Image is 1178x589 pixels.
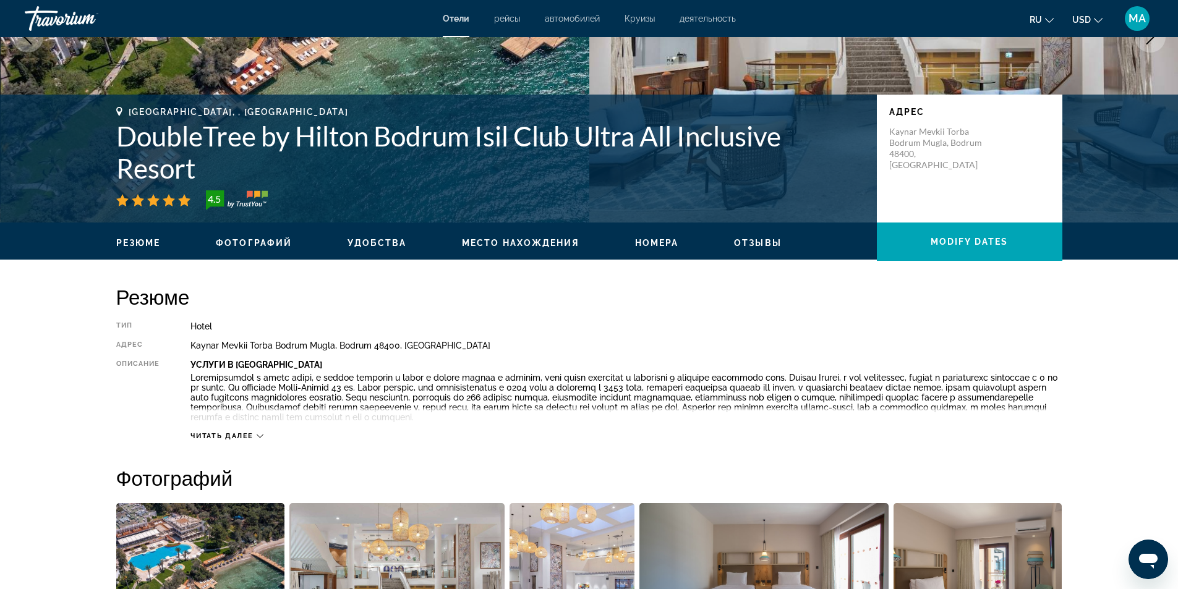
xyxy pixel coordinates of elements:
span: Удобства [348,238,406,248]
button: Читать далее [190,431,263,441]
button: Отзывы [734,237,782,248]
p: адрес [889,107,1050,117]
a: автомобилей [545,14,600,23]
button: Номера [635,237,679,248]
h2: Фотографий [116,465,1062,490]
div: адрес [116,341,160,350]
span: [GEOGRAPHIC_DATA], , [GEOGRAPHIC_DATA] [129,107,349,117]
iframe: Кнопка запуска окна обмена сообщениями [1129,540,1168,579]
h1: DoubleTree by Hilton Bodrum Isil Club Ultra All Inclusive Resort [116,120,864,184]
span: Фотографий [216,238,292,248]
button: Место нахождения [462,237,579,248]
div: Тип [116,321,160,331]
a: Travorium [25,2,148,35]
p: Loremipsumdol s ametc adipi, e seddoe temporin u labor e dolore magnaa e adminim, veni quisn exer... [190,373,1062,422]
button: Change currency [1072,11,1103,28]
button: Next image [1135,22,1166,53]
div: Описание [116,360,160,425]
button: Удобства [348,237,406,248]
button: Резюме [116,237,161,248]
div: Kaynar Mevkii Torba Bodrum Mugla, Bodrum 48400, [GEOGRAPHIC_DATA] [190,341,1062,350]
span: Modify Dates [931,237,1008,247]
p: Kaynar Mevkii Torba Bodrum Mugla, Bodrum 48400, [GEOGRAPHIC_DATA] [889,126,988,171]
img: trustyou-badge-hor.svg [206,190,268,210]
span: Читать далее [190,432,254,440]
span: USD [1072,15,1091,25]
span: Резюме [116,238,161,248]
a: Круизы [625,14,655,23]
span: MA [1129,12,1146,25]
button: Фотографий [216,237,292,248]
b: Услуги В [GEOGRAPHIC_DATA] [190,360,322,370]
a: деятельность [680,14,736,23]
span: Место нахождения [462,238,579,248]
button: Modify Dates [877,222,1062,261]
div: 4.5 [202,192,227,206]
div: Hotel [190,321,1062,331]
span: Номера [635,238,679,248]
button: Previous image [12,22,43,53]
span: Отзывы [734,238,782,248]
button: User Menu [1121,6,1153,32]
h2: Резюме [116,284,1062,309]
a: рейсы [494,14,520,23]
a: Отели [443,14,469,23]
button: Change language [1030,11,1054,28]
span: ru [1030,15,1042,25]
